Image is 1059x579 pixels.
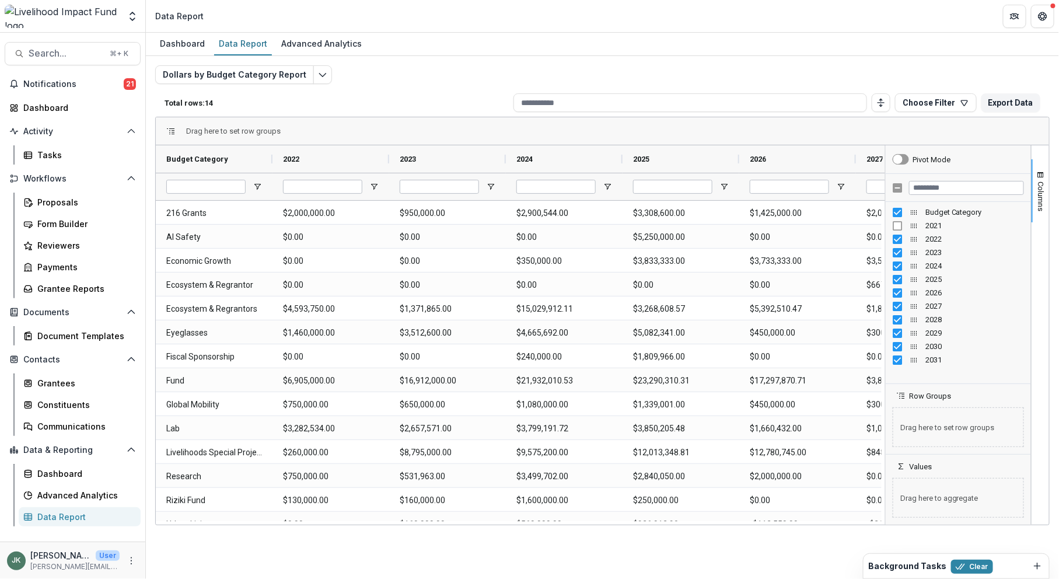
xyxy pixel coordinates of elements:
div: Budget Category Column [886,205,1031,219]
span: $0.00 [400,345,495,369]
button: Open Filter Menu [719,182,729,191]
span: 2029 [925,329,1024,337]
input: 2024 Filter Input [516,180,596,194]
span: $0.00 [750,273,845,297]
span: $3,499,702.00 [516,465,612,489]
span: $1,080,000.00 [516,393,612,417]
div: Proposals [37,196,131,208]
span: 2030 [925,342,1024,351]
span: Values [909,462,932,471]
span: $6,905,000.00 [283,369,379,393]
button: Dismiss [1030,559,1044,573]
span: Eyeglasses [166,321,262,345]
div: 2030 Column [886,340,1031,353]
input: 2027 Filter Input [866,180,946,194]
span: $0.00 [516,273,612,297]
span: Budget Category [925,208,1024,217]
div: Pivot Mode [913,155,950,164]
span: Global Mobility [166,393,262,417]
input: 2022 Filter Input [283,180,362,194]
div: 2031 Column [886,353,1031,367]
span: $950,000.00 [400,201,495,225]
span: $0.00 [866,345,962,369]
a: Document Templates [19,326,141,346]
span: $0.00 [283,512,379,536]
p: User [96,550,120,561]
p: [PERSON_NAME] [30,549,91,561]
div: Advanced Analytics [37,489,131,501]
span: Search... [29,48,103,59]
div: Grantees [37,377,131,389]
span: $240,000.00 [516,345,612,369]
span: 2023 [925,248,1024,257]
div: Dashboard [155,35,209,52]
span: Notifications [23,79,124,89]
span: $650,000.00 [400,393,495,417]
span: $8,795,000.00 [400,441,495,465]
span: $1,660,432.00 [750,417,845,441]
div: Values [886,471,1031,525]
span: $0.00 [283,225,379,249]
span: 2026 [925,288,1024,297]
span: Documents [23,308,122,318]
button: Open Data & Reporting [5,441,141,459]
span: $560,000.00 [516,512,612,536]
span: 2031 [925,355,1024,364]
span: $2,050,000.00 [866,201,962,225]
span: $3,833,333.00 [633,249,729,273]
span: 21 [124,78,136,90]
span: $160,000.00 [400,512,495,536]
span: $3,268,608.57 [633,297,729,321]
span: Economic Growth [166,249,262,273]
button: Choose Filter [895,93,977,112]
button: Clear [951,560,993,574]
button: Dollars by Budget Category Report [155,65,314,84]
span: $23,290,310.31 [633,369,729,393]
span: $160,000.00 [400,489,495,512]
span: AI Safety [166,225,262,249]
span: $3,512,600.00 [400,321,495,345]
span: $1,882,857.14 [866,297,962,321]
a: Data Report [19,507,141,526]
span: $0.00 [750,489,845,512]
div: 2024 Column [886,259,1031,273]
span: 2025 [925,275,1024,284]
span: $350,000.00 [516,249,612,273]
span: Drag here to aggregate [893,478,1024,518]
span: 2024 [516,155,533,163]
span: $12,013,348.81 [633,441,729,465]
span: Urban Living [166,512,262,536]
input: Filter Columns Input [909,181,1024,195]
div: Advanced Analytics [277,35,366,52]
span: 2027 [925,302,1024,311]
span: $3,799,191.72 [516,417,612,441]
span: $5,082,341.00 [633,321,729,345]
button: Notifications21 [5,75,141,93]
button: Open Filter Menu [486,182,495,191]
span: $250,000.00 [633,489,729,512]
span: $1,460,000.00 [283,321,379,345]
span: $531,963.00 [400,465,495,489]
span: Ecosystem & Regrantor [166,273,262,297]
a: Constituents [19,395,141,414]
span: Data & Reporting [23,445,122,455]
span: $300,000.00 [866,393,962,417]
div: Payments [37,261,131,273]
span: $12,780,745.00 [750,441,845,465]
div: Data Report [214,35,272,52]
a: Communications [19,417,141,436]
span: $21,932,010.53 [516,369,612,393]
span: $2,840,050.00 [633,465,729,489]
span: $3,850,205.48 [633,417,729,441]
span: 2022 [925,235,1024,243]
span: $15,029,912.11 [516,297,612,321]
div: Communications [37,420,131,432]
div: Data Report [37,511,131,523]
span: 216 Grants [166,201,262,225]
span: $0.00 [283,345,379,369]
button: Get Help [1031,5,1054,28]
a: Payments [19,257,141,277]
span: Ecosystem & Regrantors [166,297,262,321]
span: $1,371,865.00 [400,297,495,321]
span: -$315,168.00 [866,512,962,536]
